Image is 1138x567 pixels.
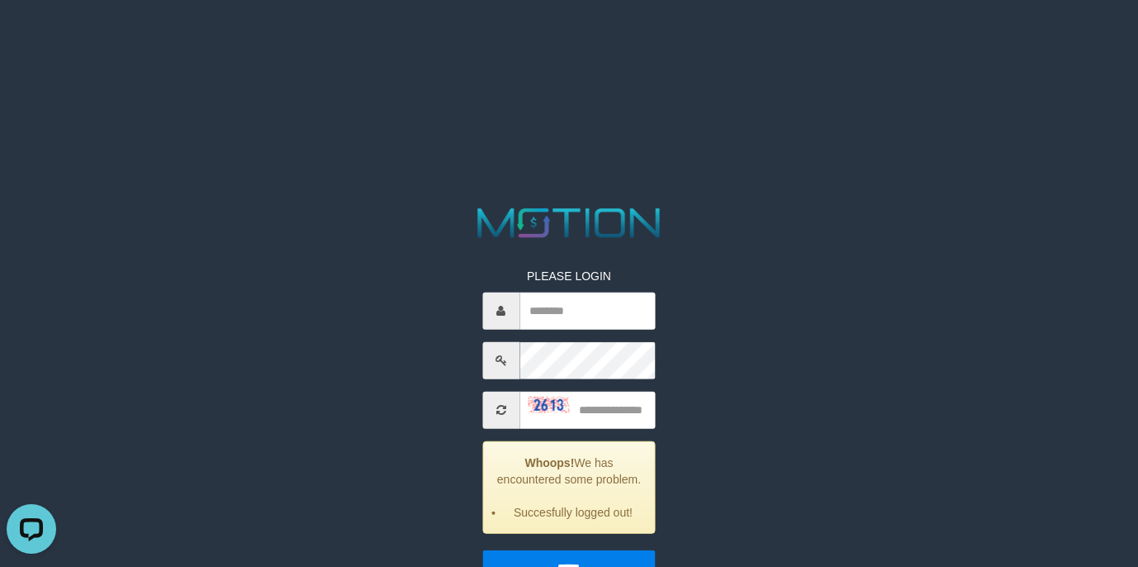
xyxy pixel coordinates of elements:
[482,441,656,533] div: We has encountered some problem.
[482,267,656,283] p: PLEASE LOGIN
[528,397,569,413] img: captcha
[469,203,668,243] img: MOTION_logo.png
[7,7,56,56] button: Open LiveChat chat widget
[504,503,642,520] li: Succesfully logged out!
[524,455,574,469] strong: Whoops!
